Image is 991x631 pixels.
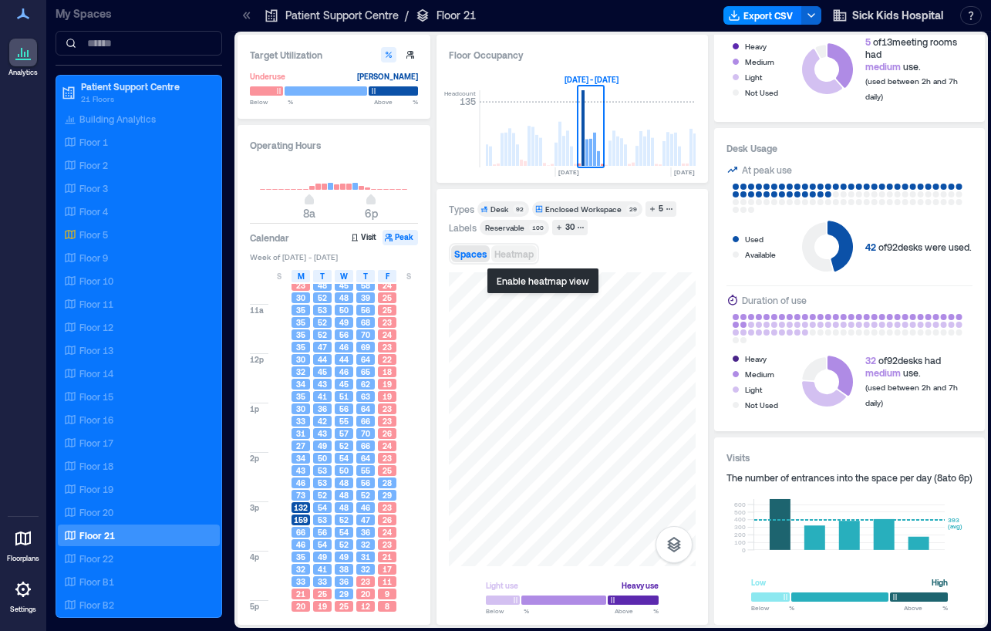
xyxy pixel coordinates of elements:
[383,515,392,525] span: 26
[318,379,327,390] span: 43
[318,342,327,353] span: 47
[734,508,746,516] tspan: 500
[296,465,305,476] span: 43
[296,477,305,488] span: 46
[296,292,305,303] span: 30
[486,578,518,593] div: Light use
[383,477,392,488] span: 28
[361,601,370,612] span: 12
[339,391,349,402] span: 51
[449,203,474,215] div: Types
[361,366,370,377] span: 65
[645,201,676,217] button: 5
[726,471,973,484] div: The number of entrances into the space per day ( 8a to 6p )
[385,589,389,599] span: 9
[250,47,418,62] h3: Target Utilization
[296,490,305,501] span: 73
[490,204,508,214] div: Desk
[318,465,327,476] span: 53
[5,571,42,619] a: Settings
[296,564,305,575] span: 32
[904,603,948,612] span: Above %
[81,93,211,105] p: 21 Floors
[405,8,409,23] p: /
[339,366,349,377] span: 46
[79,275,113,287] p: Floor 10
[339,329,349,340] span: 56
[383,292,392,303] span: 25
[296,428,305,439] span: 31
[361,354,370,365] span: 64
[296,379,305,390] span: 34
[79,113,156,125] p: Building Analytics
[361,515,370,525] span: 47
[340,270,348,282] span: W
[79,367,113,380] p: Floor 14
[742,546,746,554] tspan: 0
[318,527,327,538] span: 56
[79,136,108,148] p: Floor 1
[361,416,370,427] span: 66
[79,205,108,218] p: Floor 4
[383,366,392,377] span: 18
[339,305,349,315] span: 50
[296,601,305,612] span: 20
[318,366,327,377] span: 45
[318,416,327,427] span: 42
[383,576,392,587] span: 11
[250,97,293,106] span: Below %
[250,453,259,464] span: 2p
[361,477,370,488] span: 56
[361,453,370,464] span: 64
[383,317,392,328] span: 23
[339,490,349,501] span: 48
[296,589,305,599] span: 21
[361,552,370,562] span: 31
[383,379,392,390] span: 19
[852,8,943,23] span: Sick Kids Hospital
[250,552,259,562] span: 4p
[742,292,807,308] div: Duration of use
[339,465,349,476] span: 50
[339,416,349,427] span: 55
[318,440,327,451] span: 49
[361,589,370,599] span: 20
[383,305,392,315] span: 25
[339,403,349,414] span: 56
[865,76,958,101] span: (used between 2h and 7h daily)
[361,342,370,353] span: 69
[339,428,349,439] span: 57
[79,251,108,264] p: Floor 9
[734,523,746,531] tspan: 300
[318,391,327,402] span: 41
[339,601,349,612] span: 25
[406,270,411,282] span: S
[318,601,327,612] span: 19
[296,305,305,315] span: 35
[745,247,776,262] div: Available
[865,355,876,366] span: 32
[296,391,305,402] span: 35
[296,440,305,451] span: 27
[250,251,418,262] span: Week of [DATE] - [DATE]
[361,465,370,476] span: 55
[296,552,305,562] span: 35
[674,168,695,176] text: [DATE]
[615,606,659,616] span: Above %
[318,453,327,464] span: 50
[361,490,370,501] span: 52
[865,383,958,407] span: (used between 2h and 7h daily)
[250,403,259,414] span: 1p
[865,241,972,253] div: of 92 desks were used.
[734,515,746,523] tspan: 400
[723,6,802,25] button: Export CSV
[745,366,774,382] div: Medium
[296,453,305,464] span: 34
[454,248,487,259] span: Spaces
[318,477,327,488] span: 53
[2,520,44,568] a: Floorplans
[339,539,349,550] span: 52
[361,564,370,575] span: 32
[277,270,281,282] span: S
[734,531,746,538] tspan: 200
